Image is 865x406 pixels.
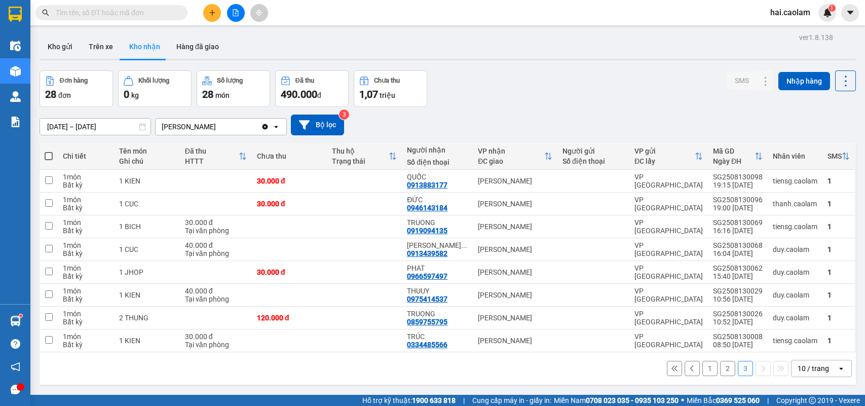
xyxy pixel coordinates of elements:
[407,146,468,154] div: Người nhận
[272,123,280,131] svg: open
[634,173,703,189] div: VP [GEOGRAPHIC_DATA]
[478,291,552,299] div: [PERSON_NAME]
[828,337,850,345] div: 1
[317,91,321,99] span: đ
[257,177,322,185] div: 30.000 đ
[359,88,378,100] span: 1,07
[809,397,816,404] span: copyright
[799,32,833,43] div: ver 1.8.138
[257,268,322,276] div: 30.000 đ
[60,77,88,84] div: Đơn hàng
[63,152,109,160] div: Chi tiết
[554,395,679,406] span: Miền Nam
[634,333,703,349] div: VP [GEOGRAPHIC_DATA]
[255,9,262,16] span: aim
[829,5,836,12] sup: 1
[58,91,71,99] span: đơn
[687,395,760,406] span: Miền Bắc
[121,34,168,59] button: Kho nhận
[407,218,468,227] div: TRUONG
[822,143,855,170] th: Toggle SortBy
[203,4,221,22] button: plus
[261,123,269,131] svg: Clear value
[713,341,763,349] div: 08:50 [DATE]
[257,152,322,160] div: Chưa thu
[45,88,56,100] span: 28
[629,143,708,170] th: Toggle SortBy
[828,223,850,231] div: 1
[407,318,447,326] div: 0859755795
[716,396,760,404] strong: 0369 525 060
[828,200,850,208] div: 1
[713,204,763,212] div: 19:00 [DATE]
[119,291,175,299] div: 1 KIEN
[63,204,109,212] div: Bất kỳ
[778,72,830,90] button: Nhập hàng
[713,318,763,326] div: 10:52 [DATE]
[773,291,817,299] div: duy.caolam
[713,249,763,257] div: 16:04 [DATE]
[713,196,763,204] div: SG2508130096
[846,8,855,17] span: caret-down
[713,241,763,249] div: SG2508130068
[713,295,763,303] div: 10:56 [DATE]
[215,91,230,99] span: món
[478,245,552,253] div: [PERSON_NAME]
[407,272,447,280] div: 0966597497
[119,337,175,345] div: 1 KIEN
[209,9,216,16] span: plus
[727,71,757,90] button: SMS
[202,88,213,100] span: 28
[180,143,252,170] th: Toggle SortBy
[63,264,109,272] div: 1 món
[412,396,456,404] strong: 1900 633 818
[119,245,175,253] div: 1 CUC
[281,88,317,100] span: 490.000
[119,268,175,276] div: 1 JHOP
[720,361,735,376] button: 2
[40,119,151,135] input: Select a date range.
[634,264,703,280] div: VP [GEOGRAPHIC_DATA]
[197,70,270,107] button: Số lượng28món
[185,218,247,227] div: 30.000 đ
[63,241,109,249] div: 1 món
[773,223,817,231] div: tiensg.caolam
[19,314,22,317] sup: 1
[250,4,268,22] button: aim
[168,34,227,59] button: Hàng đã giao
[828,152,842,160] div: SMS
[119,200,175,208] div: 1 CUC
[407,196,468,204] div: ĐỨC
[185,157,239,165] div: HTTT
[10,117,21,127] img: solution-icon
[478,337,552,345] div: [PERSON_NAME]
[63,196,109,204] div: 1 món
[232,9,239,16] span: file-add
[767,395,769,406] span: |
[634,157,695,165] div: ĐC lấy
[586,396,679,404] strong: 0708 023 035 - 0935 103 250
[42,9,49,16] span: search
[63,181,109,189] div: Bất kỳ
[380,91,395,99] span: triệu
[185,287,247,295] div: 40.000 đ
[773,245,817,253] div: duy.caolam
[828,291,850,299] div: 1
[257,314,322,322] div: 120.000 đ
[773,200,817,208] div: thanh.caolam
[562,147,624,155] div: Người gửi
[713,272,763,280] div: 15:40 [DATE]
[713,264,763,272] div: SG2508130062
[10,41,21,51] img: warehouse-icon
[773,314,817,322] div: duy.caolam
[478,223,552,231] div: [PERSON_NAME]
[162,122,216,132] div: [PERSON_NAME]
[10,66,21,77] img: warehouse-icon
[713,173,763,181] div: SG2508130098
[217,122,218,132] input: Selected VP Phan Thiết.
[702,361,718,376] button: 1
[841,4,859,22] button: caret-down
[63,227,109,235] div: Bất kỳ
[185,333,247,341] div: 30.000 đ
[118,70,192,107] button: Khối lượng0kg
